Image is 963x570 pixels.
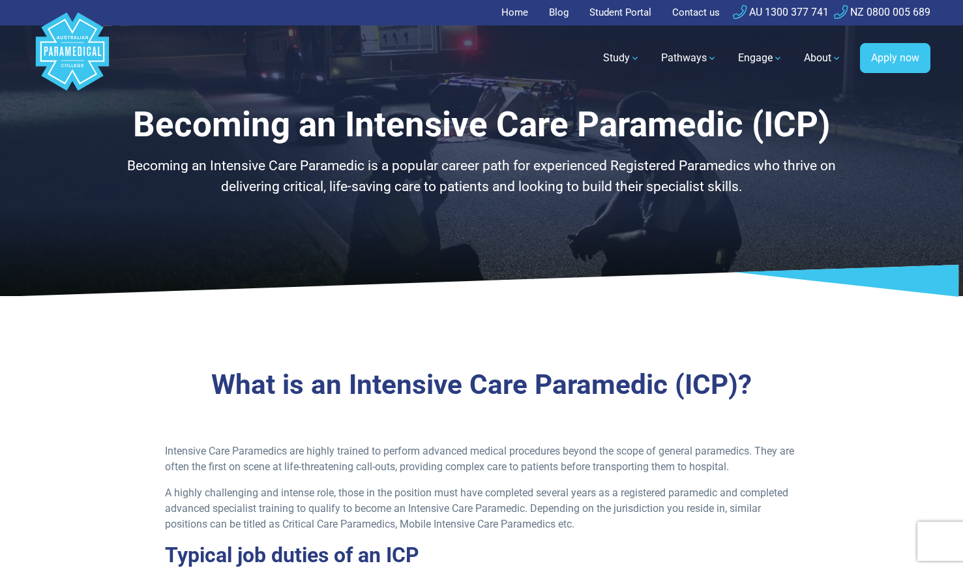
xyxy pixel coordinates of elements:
p: Becoming an Intensive Care Paramedic is a popular career path for experienced Registered Paramedi... [100,156,863,197]
h1: Becoming an Intensive Care Paramedic (ICP) [100,104,863,145]
h3: What is an Intensive Care Paramedic (ICP)? [100,368,863,402]
a: About [796,40,850,76]
a: Study [595,40,648,76]
h2: Typical job duties of an ICP [165,543,798,567]
p: Intensive Care Paramedics are highly trained to perform advanced medical procedures beyond the sc... [165,443,798,475]
a: Engage [730,40,791,76]
a: Apply now [860,43,930,73]
a: NZ 0800 005 689 [834,6,930,18]
p: A highly challenging and intense role, those in the position must have completed several years as... [165,485,798,532]
a: AU 1300 377 741 [733,6,829,18]
a: Australian Paramedical College [33,25,111,91]
a: Pathways [653,40,725,76]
